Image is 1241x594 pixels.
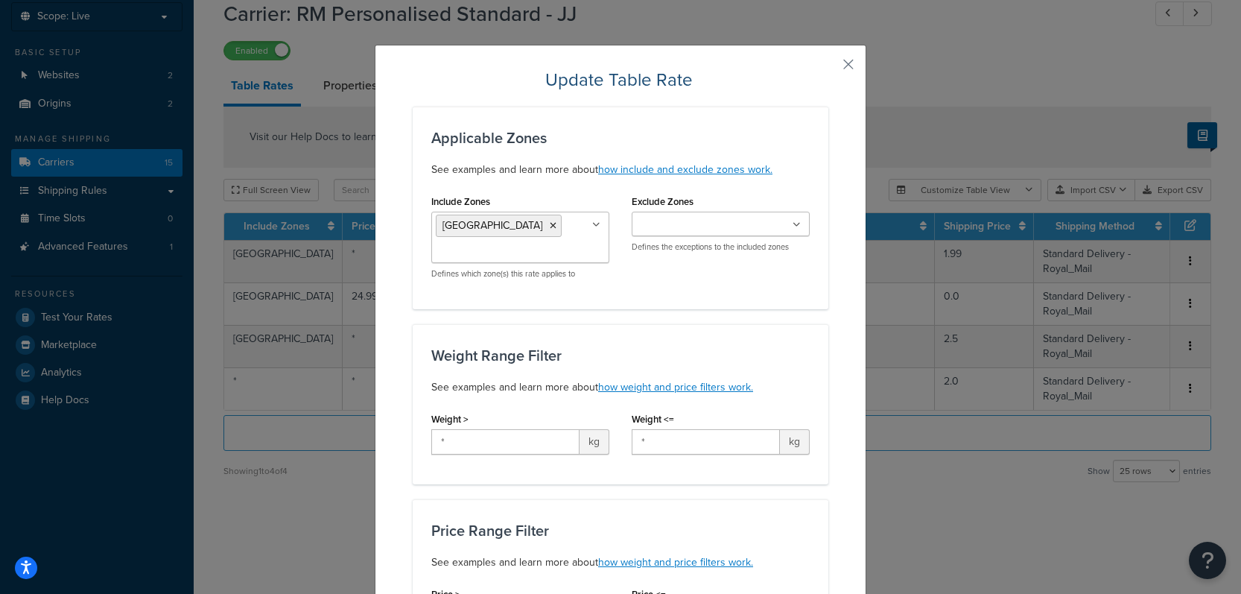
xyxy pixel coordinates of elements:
p: See examples and learn more about [431,379,810,396]
h3: Price Range Filter [431,522,810,539]
span: kg [780,429,810,455]
a: how include and exclude zones work. [598,162,772,177]
span: kg [580,429,609,455]
span: [GEOGRAPHIC_DATA] [442,218,542,233]
p: See examples and learn more about [431,554,810,572]
p: Defines the exceptions to the included zones [632,241,810,253]
a: how weight and price filters work. [598,554,753,570]
label: Exclude Zones [632,196,693,207]
p: See examples and learn more about [431,161,810,179]
h3: Weight Range Filter [431,347,810,364]
label: Weight > [431,414,469,425]
p: Defines which zone(s) this rate applies to [431,268,609,279]
h3: Applicable Zones [431,130,810,146]
label: Weight <= [632,414,674,425]
h2: Update Table Rate [413,68,828,92]
a: how weight and price filters work. [598,379,753,395]
label: Include Zones [431,196,490,207]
